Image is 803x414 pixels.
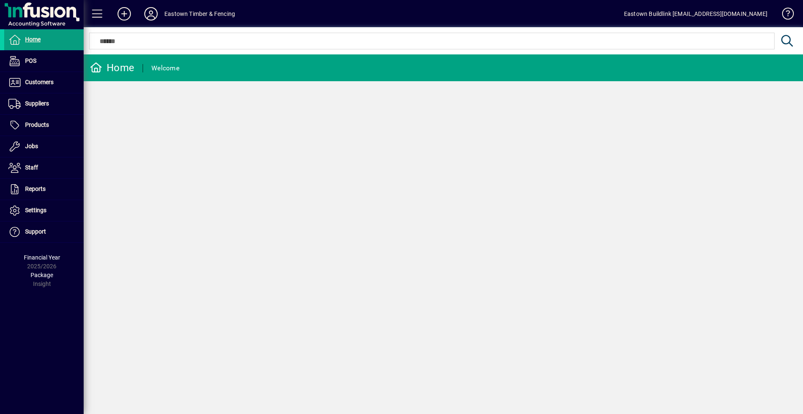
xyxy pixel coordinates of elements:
[25,228,46,235] span: Support
[4,221,84,242] a: Support
[25,185,46,192] span: Reports
[4,200,84,221] a: Settings
[25,100,49,107] span: Suppliers
[31,272,53,278] span: Package
[624,7,767,21] div: Eastown Buildlink [EMAIL_ADDRESS][DOMAIN_NAME]
[25,57,36,64] span: POS
[4,157,84,178] a: Staff
[138,6,164,21] button: Profile
[25,164,38,171] span: Staff
[25,121,49,128] span: Products
[90,61,134,75] div: Home
[4,136,84,157] a: Jobs
[111,6,138,21] button: Add
[4,72,84,93] a: Customers
[776,2,793,29] a: Knowledge Base
[164,7,235,21] div: Eastown Timber & Fencing
[151,62,179,75] div: Welcome
[25,36,41,43] span: Home
[25,143,38,149] span: Jobs
[25,79,54,85] span: Customers
[4,115,84,136] a: Products
[4,179,84,200] a: Reports
[25,207,46,213] span: Settings
[4,51,84,72] a: POS
[4,93,84,114] a: Suppliers
[24,254,60,261] span: Financial Year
